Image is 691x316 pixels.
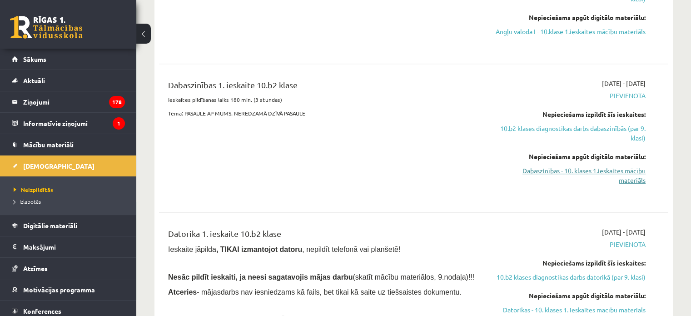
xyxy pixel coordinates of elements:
div: Nepieciešams izpildīt šīs ieskaites: [496,110,646,119]
a: [DEMOGRAPHIC_DATA] [12,155,125,176]
p: Tēma: PASAULE AP MUMS. NEREDZAMĀ DZĪVĀ PASAULE [168,109,482,117]
span: [DATE] - [DATE] [602,79,646,88]
a: Mācību materiāli [12,134,125,155]
span: Ieskaite jāpilda , nepildīt telefonā vai planšetē! [168,246,400,253]
div: Datorika 1. ieskaite 10.b2 klase [168,227,482,244]
a: Digitālie materiāli [12,215,125,236]
span: Atzīmes [23,264,48,272]
b: , TIKAI izmantojot datoru [216,246,302,253]
a: Sākums [12,49,125,70]
i: 178 [109,96,125,108]
div: Nepieciešams izpildīt šīs ieskaites: [496,258,646,268]
a: Neizpildītās [14,186,127,194]
legend: Maksājumi [23,236,125,257]
span: - mājasdarbs nav iesniedzams kā fails, bet tikai kā saite uz tiešsaistes dokumentu. [168,288,462,296]
span: Konferences [23,307,61,315]
a: Dabaszinības - 10. klases 1.ieskaites mācību materiāls [496,166,646,185]
span: (skatīt mācību materiālos, 9.nodaļa)!!! [353,273,474,281]
a: 10.b2 klases diagnostikas darbs dabaszinībās (par 9. klasi) [496,124,646,143]
span: Digitālie materiāli [23,221,77,230]
span: Nesāc pildīt ieskaiti, ja neesi sagatavojis mājas darbu [168,273,353,281]
a: Motivācijas programma [12,279,125,300]
span: Aktuāli [23,76,45,85]
a: Atzīmes [12,258,125,279]
legend: Ziņojumi [23,91,125,112]
div: Nepieciešams apgūt digitālo materiālu: [496,152,646,161]
span: Neizpildītās [14,186,53,193]
span: Pievienota [496,240,646,249]
p: Ieskaites pildīšanas laiks 180 min. (3 stundas) [168,95,482,104]
a: Aktuāli [12,70,125,91]
span: Izlabotās [14,198,41,205]
span: Motivācijas programma [23,286,95,294]
i: 1 [113,117,125,130]
a: Rīgas 1. Tālmācības vidusskola [10,16,83,39]
div: Nepieciešams apgūt digitālo materiālu: [496,291,646,301]
span: Mācību materiāli [23,140,74,149]
legend: Informatīvie ziņojumi [23,113,125,134]
span: Pievienota [496,91,646,100]
div: Dabaszinības 1. ieskaite 10.b2 klase [168,79,482,95]
a: 10.b2 klases diagnostikas darbs datorikā (par 9. klasi) [496,272,646,282]
span: [DEMOGRAPHIC_DATA] [23,162,94,170]
a: Maksājumi [12,236,125,257]
a: Ziņojumi178 [12,91,125,112]
a: Informatīvie ziņojumi1 [12,113,125,134]
div: Nepieciešams apgūt digitālo materiālu: [496,13,646,22]
a: Angļu valoda I - 10.klase 1.ieskaites mācību materiāls [496,27,646,36]
b: Atceries [168,288,197,296]
span: Sākums [23,55,46,63]
a: Datorikas - 10. klases 1. ieskaites mācību materiāls [496,305,646,315]
span: [DATE] - [DATE] [602,227,646,237]
a: Izlabotās [14,197,127,206]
